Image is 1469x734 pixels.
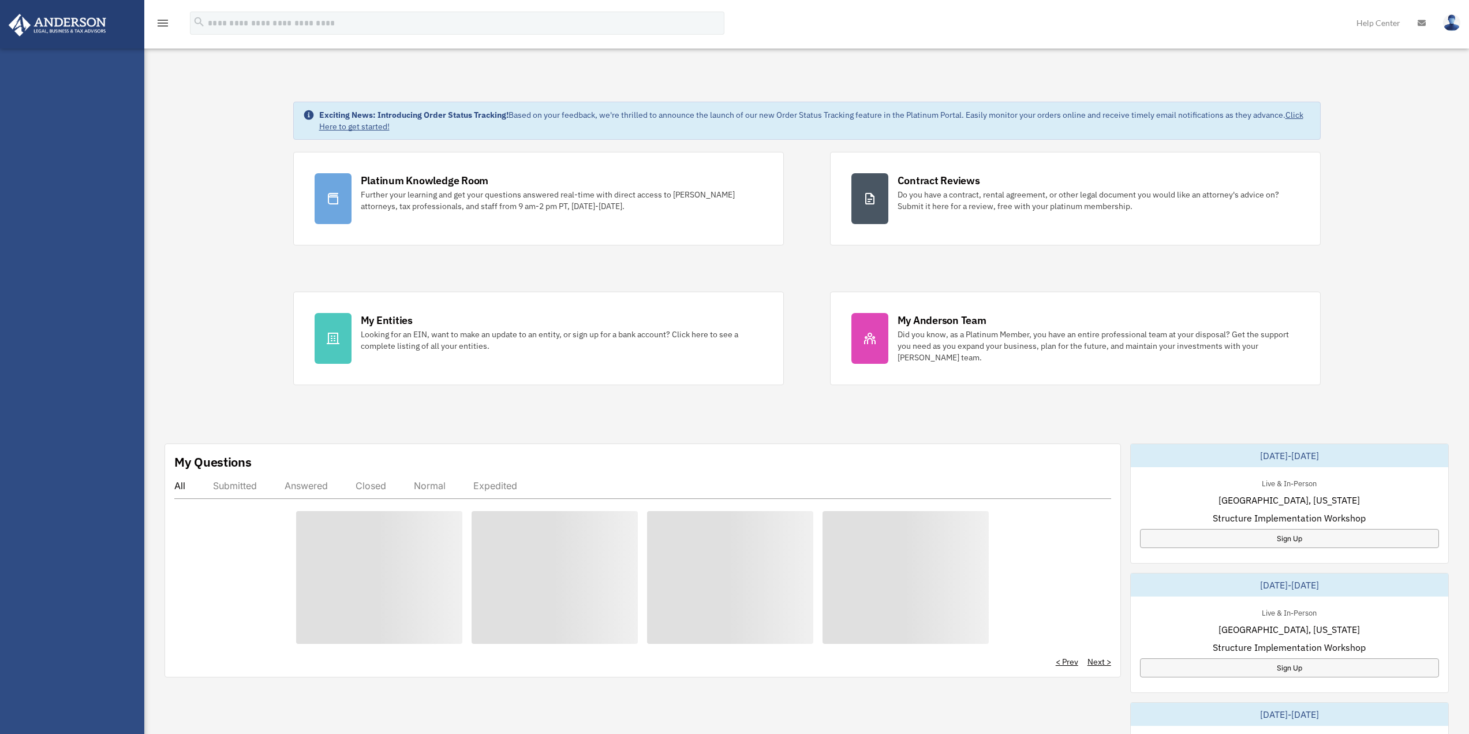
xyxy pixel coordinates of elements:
[361,189,762,212] div: Further your learning and get your questions answered real-time with direct access to [PERSON_NAM...
[830,292,1321,385] a: My Anderson Team Did you know, as a Platinum Member, you have an entire professional team at your...
[414,480,446,491] div: Normal
[1253,476,1326,489] div: Live & In-Person
[285,480,328,491] div: Answered
[898,173,980,188] div: Contract Reviews
[1213,511,1366,525] span: Structure Implementation Workshop
[156,20,170,30] a: menu
[174,480,185,491] div: All
[898,189,1299,212] div: Do you have a contract, rental agreement, or other legal document you would like an attorney's ad...
[319,110,1303,132] a: Click Here to get started!
[361,329,762,352] div: Looking for an EIN, want to make an update to an entity, or sign up for a bank account? Click her...
[361,173,489,188] div: Platinum Knowledge Room
[1087,656,1111,668] a: Next >
[1140,658,1439,677] a: Sign Up
[5,14,110,36] img: Anderson Advisors Platinum Portal
[1131,573,1448,597] div: [DATE]-[DATE]
[1253,606,1326,618] div: Live & In-Person
[319,110,509,120] strong: Exciting News: Introducing Order Status Tracking!
[193,16,205,28] i: search
[1140,529,1439,548] a: Sign Up
[1131,444,1448,467] div: [DATE]-[DATE]
[1218,493,1360,507] span: [GEOGRAPHIC_DATA], [US_STATE]
[156,16,170,30] i: menu
[213,480,257,491] div: Submitted
[830,152,1321,245] a: Contract Reviews Do you have a contract, rental agreement, or other legal document you would like...
[174,453,252,471] div: My Questions
[356,480,386,491] div: Closed
[1213,640,1366,654] span: Structure Implementation Workshop
[361,313,413,327] div: My Entities
[898,313,986,327] div: My Anderson Team
[898,329,1299,363] div: Did you know, as a Platinum Member, you have an entire professional team at your disposal? Get th...
[1218,623,1360,636] span: [GEOGRAPHIC_DATA], [US_STATE]
[293,152,784,245] a: Platinum Knowledge Room Further your learning and get your questions answered real-time with dire...
[473,480,517,491] div: Expedited
[1056,656,1078,668] a: < Prev
[1131,703,1448,726] div: [DATE]-[DATE]
[293,292,784,385] a: My Entities Looking for an EIN, want to make an update to an entity, or sign up for a bank accoun...
[1443,14,1460,31] img: User Pic
[319,109,1311,132] div: Based on your feedback, we're thrilled to announce the launch of our new Order Status Tracking fe...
